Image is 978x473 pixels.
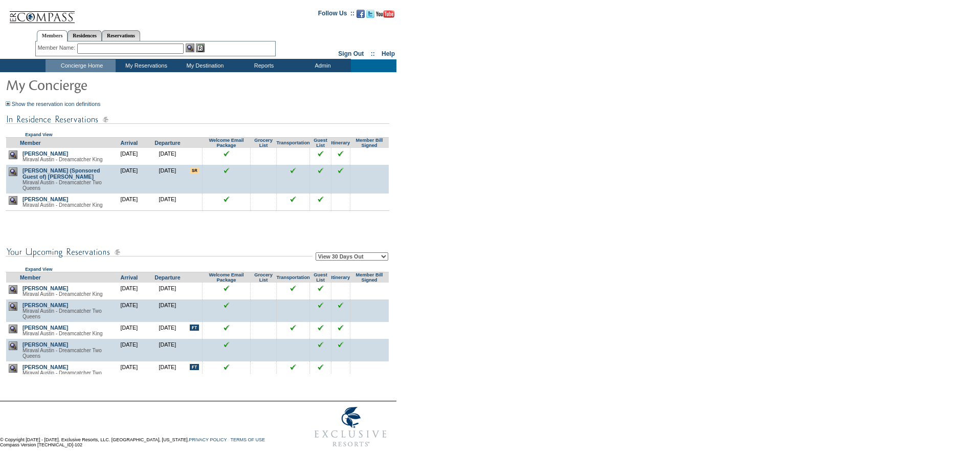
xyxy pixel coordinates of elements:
[318,150,324,157] input: Click to see this reservation's guest list
[23,331,103,336] span: Miraval Austin - Dreamcatcher King
[254,272,273,283] a: Grocery List
[23,308,102,319] span: Miraval Austin - Dreamcatcher Two Queens
[318,325,324,331] input: Click to see this reservation's guest list
[110,165,148,193] td: [DATE]
[23,348,102,359] span: Miraval Austin - Dreamcatcher Two Queens
[23,202,103,208] span: Miraval Austin - Dreamcatcher King
[38,44,77,52] div: Member Name:
[23,364,68,370] a: [PERSON_NAME]
[233,59,292,72] td: Reports
[357,10,365,18] img: Become our fan on Facebook
[23,167,100,180] a: [PERSON_NAME] (Sponsored Guest of) [PERSON_NAME]
[23,325,68,331] a: [PERSON_NAME]
[190,325,199,331] input: This is the first travel event for this member!
[292,59,351,72] td: Admin
[290,167,296,174] input: Click to see this reservation's transportation information
[305,401,396,453] img: Exclusive Resorts
[20,274,41,281] a: Member
[318,167,324,174] input: Click to see this reservation's guest list
[20,140,41,146] a: Member
[293,341,294,342] img: blank.gif
[9,302,17,311] img: view
[356,138,383,148] a: Member Bill Signed
[290,285,296,291] input: Click to see this reservation's transportation information
[318,285,324,291] input: Click to see this reservation's guest list
[110,361,148,384] td: [DATE]
[290,325,296,331] input: Click to see this reservation's transportation information
[357,13,365,19] a: Become our fan on Facebook
[23,180,102,191] span: Miraval Austin - Dreamcatcher Two Queens
[254,138,273,148] a: Grocery List
[154,274,180,281] a: Departure
[371,50,375,57] span: ::
[314,138,327,148] a: Guest List
[369,325,370,325] img: blank.gif
[366,13,374,19] a: Follow us on Twitter
[189,437,227,442] a: PRIVACY POLICY
[6,101,10,106] img: Show the reservation icon definitions
[196,44,205,52] img: Reservations
[293,150,294,151] img: blank.gif
[224,341,230,348] img: chkSmaller.gif
[154,140,180,146] a: Departure
[318,9,354,21] td: Follow Us ::
[23,196,68,202] a: [PERSON_NAME]
[314,272,327,283] a: Guest List
[318,341,324,348] input: Click to see this reservation's guest list
[276,140,309,145] a: Transportation
[224,196,230,202] img: chkSmaller.gif
[9,3,75,24] img: Compass Home
[376,10,394,18] img: Subscribe to our YouTube Channel
[148,148,187,165] td: [DATE]
[9,325,17,333] img: view
[148,322,187,339] td: [DATE]
[68,30,102,41] a: Residences
[9,196,17,205] img: view
[186,44,194,52] img: View
[224,302,230,308] img: chkSmaller.gif
[224,325,230,331] img: chkSmaller.gif
[102,30,140,41] a: Reservations
[224,167,230,174] img: chkSmaller.gif
[116,59,174,72] td: My Reservations
[121,140,138,146] a: Arrival
[366,10,374,18] img: Follow us on Twitter
[209,138,243,148] a: Welcome Email Package
[224,285,230,291] img: chkSmaller.gif
[9,341,17,350] img: view
[331,140,350,145] a: Itinerary
[148,339,187,361] td: [DATE]
[23,291,103,297] span: Miraval Austin - Dreamcatcher King
[340,285,341,286] img: blank.gif
[318,196,324,202] input: Click to see this reservation's guest list
[23,157,103,162] span: Miraval Austin - Dreamcatcher King
[121,274,138,281] a: Arrival
[190,167,199,174] input: There are special requests for this reservation!
[110,322,148,339] td: [DATE]
[23,150,68,157] a: [PERSON_NAME]
[9,364,17,373] img: view
[110,148,148,165] td: [DATE]
[224,150,230,157] img: chkSmaller.gif
[369,341,370,342] img: blank.gif
[290,364,296,370] input: Click to see this reservation's transportation information
[9,285,17,294] img: view
[369,150,370,151] img: blank.gif
[110,193,148,211] td: [DATE]
[148,299,187,322] td: [DATE]
[290,196,296,202] input: Click to see this reservation's transportation information
[23,302,68,308] a: [PERSON_NAME]
[338,50,364,57] a: Sign Out
[369,167,370,168] img: blank.gif
[148,283,187,299] td: [DATE]
[276,275,309,280] a: Transportation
